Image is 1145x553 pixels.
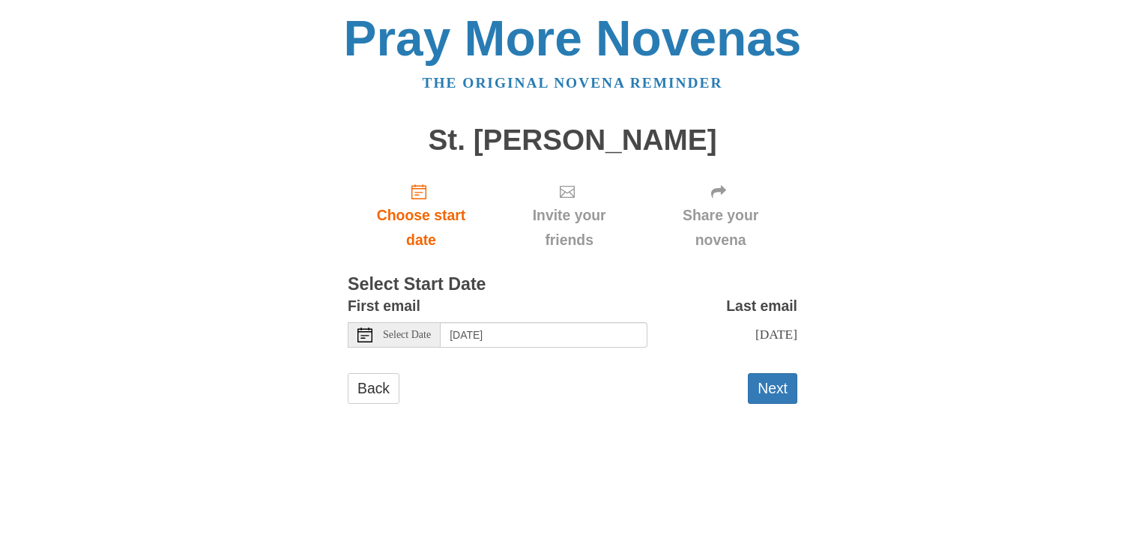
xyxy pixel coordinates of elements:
[383,330,431,340] span: Select Date
[755,327,797,342] span: [DATE]
[423,75,723,91] a: The original novena reminder
[348,171,495,260] a: Choose start date
[659,203,782,253] span: Share your novena
[510,203,629,253] span: Invite your friends
[644,171,797,260] div: Click "Next" to confirm your start date first.
[348,275,797,294] h3: Select Start Date
[495,171,644,260] div: Click "Next" to confirm your start date first.
[348,294,420,318] label: First email
[726,294,797,318] label: Last email
[344,10,802,66] a: Pray More Novenas
[348,373,399,404] a: Back
[748,373,797,404] button: Next
[348,124,797,157] h1: St. [PERSON_NAME]
[363,203,480,253] span: Choose start date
